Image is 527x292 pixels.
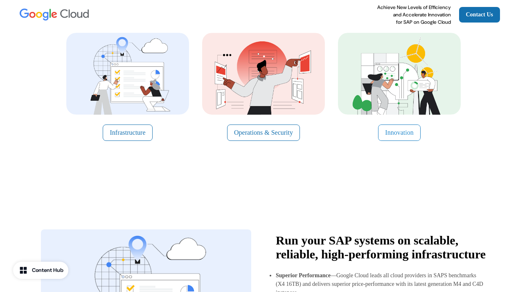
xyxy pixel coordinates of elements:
[103,124,152,141] button: Infrastructure
[338,33,461,141] a: Innovation
[202,33,325,141] a: Operations & Security
[377,4,451,26] p: Achieve New Levels of Efficiency and Accelerate Innovation for SAP on Google Cloud
[227,124,300,141] button: Operations & Security
[459,7,500,23] a: Contact Us
[276,233,486,261] strong: Run your SAP systems on scalable, reliable, high-performing infrastructure
[32,266,63,274] div: Content Hub
[13,262,68,279] button: Content Hub
[66,33,189,141] a: Infrastructure
[276,272,331,278] strong: Superior Performance
[378,124,420,141] button: Innovation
